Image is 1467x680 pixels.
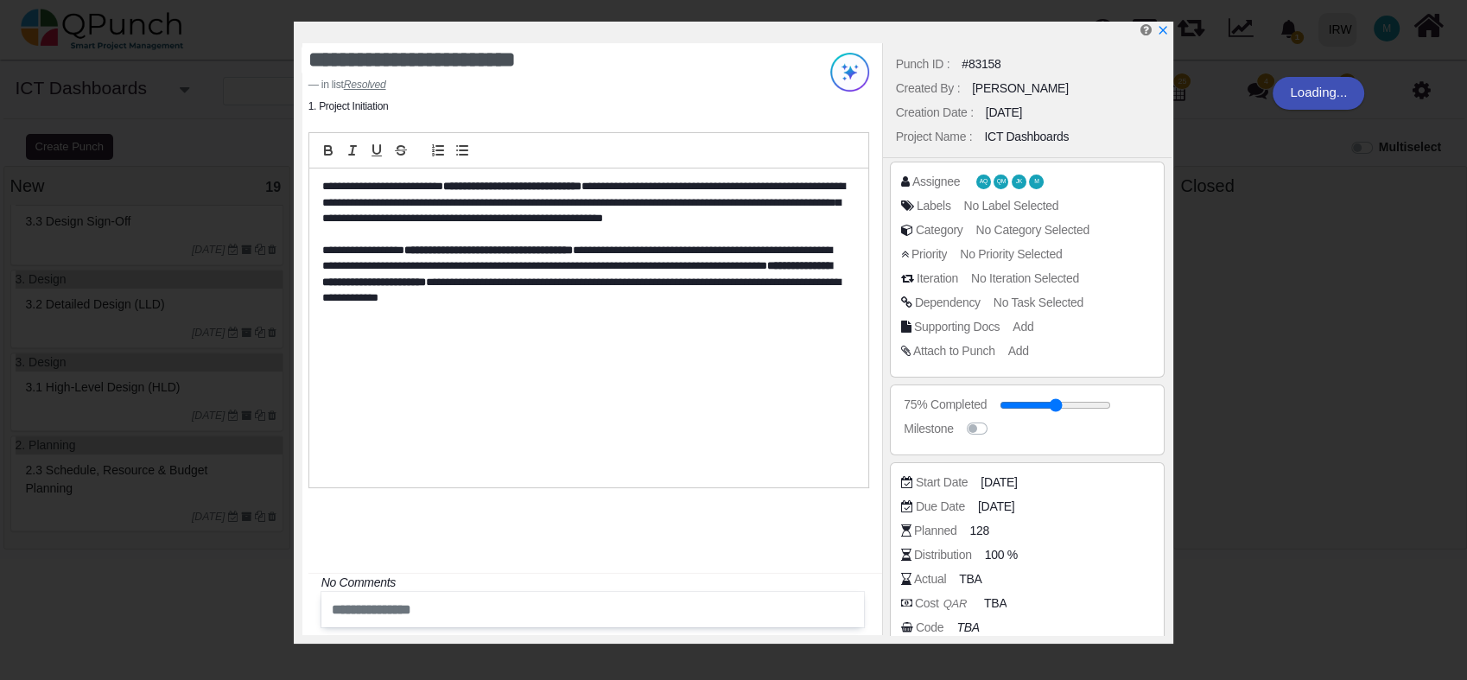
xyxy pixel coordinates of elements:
div: Supporting Docs [914,318,1000,336]
span: AQ [980,179,988,185]
i: QAR [939,593,971,614]
div: Punch ID : [896,55,950,73]
span: Muhammad.shoaib [1029,175,1044,189]
div: Actual [914,570,946,588]
div: #83158 [962,55,1000,73]
i: TBA [956,620,979,634]
span: Qasim Munir [994,175,1008,189]
span: Add [1013,320,1033,334]
cite: Source Title [344,79,386,91]
span: No Label Selected [964,199,1059,213]
a: x [1157,23,1169,37]
span: Add [1008,344,1029,358]
div: [DATE] [986,104,1022,122]
div: Cost [915,594,971,613]
img: Try writing with AI [830,53,869,92]
i: Edit Punch [1140,23,1152,36]
span: JK [1016,179,1022,185]
span: No Iteration Selected [971,271,1079,285]
div: Created By : [896,79,960,98]
div: Planned [914,522,956,540]
div: Milestone [904,420,953,438]
span: Japheth Karumwa [1012,175,1026,189]
div: Distribution [914,546,972,564]
div: Labels [917,197,951,215]
u: Resolved [344,79,386,91]
li: 1. Project Initiation [308,99,389,114]
div: Assignee [912,173,960,191]
div: Category [916,221,963,239]
div: Code [916,619,943,637]
div: Start Date [916,473,968,492]
div: [PERSON_NAME] [972,79,1069,98]
span: Aamar Qayum [976,175,991,189]
span: 128 [969,522,989,540]
div: Creation Date : [896,104,974,122]
div: Priority [911,245,947,264]
span: 100 % [985,546,1018,564]
div: Attach to Punch [913,342,995,360]
svg: x [1157,24,1169,36]
div: Project Name : [896,128,973,146]
span: TBA [984,594,1007,613]
span: No Task Selected [994,296,1083,309]
span: QM [997,179,1006,185]
div: Dependency [915,294,981,312]
span: [DATE] [981,473,1017,492]
footer: in list [308,77,772,92]
div: 75% Completed [904,396,987,414]
span: [DATE] [978,498,1014,516]
i: No Comments [321,575,396,589]
span: No Category Selected [976,223,1089,237]
span: M [1034,179,1038,185]
div: Due Date [916,498,965,516]
div: Iteration [917,270,958,288]
span: No Priority Selected [960,247,1062,261]
div: Loading... [1273,77,1364,110]
span: TBA [959,570,981,588]
div: ICT Dashboards [984,128,1069,146]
